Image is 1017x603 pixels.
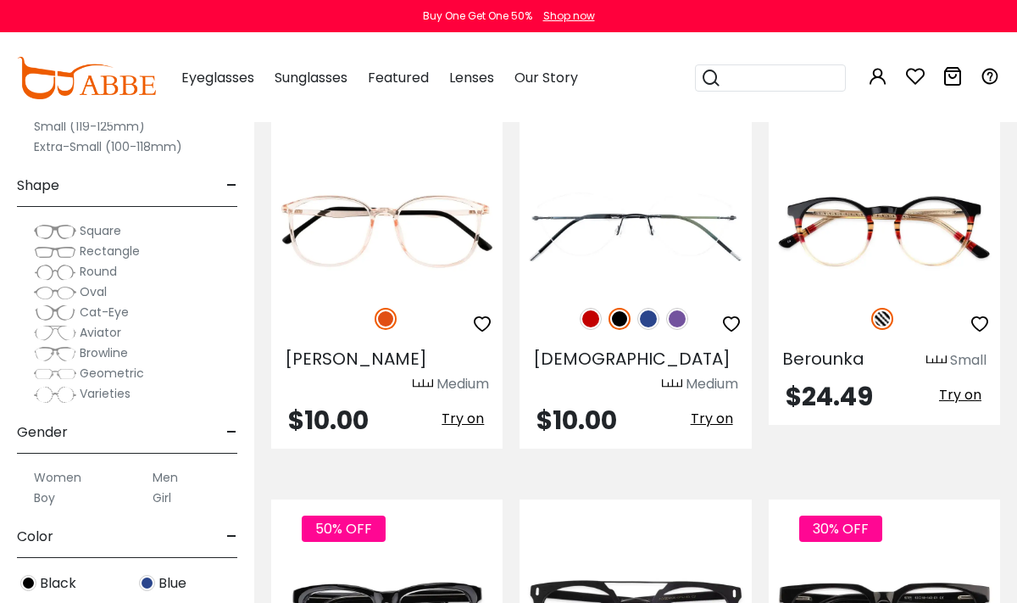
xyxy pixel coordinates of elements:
[769,173,1000,289] img: Pattern Berounka - Acetate ,Universal Bridge Fit
[423,8,532,24] div: Buy One Get One 50%
[17,165,59,206] span: Shape
[34,243,76,260] img: Rectangle.png
[285,347,427,371] span: [PERSON_NAME]
[226,165,237,206] span: -
[436,408,489,430] button: Try on
[288,402,369,438] span: $10.00
[302,516,386,542] span: 50% OFF
[80,304,129,321] span: Cat-Eye
[34,386,76,404] img: Varieties.png
[34,325,76,342] img: Aviator.png
[271,173,503,289] img: Orange Leah - TR ,Light Weight
[17,412,68,453] span: Gender
[871,308,893,330] img: Pattern
[34,264,76,281] img: Round.png
[20,575,36,591] img: Black
[34,304,76,321] img: Cat-Eye.png
[226,516,237,557] span: -
[535,8,595,23] a: Shop now
[17,57,156,99] img: abbeglasses.com
[181,68,254,87] span: Eyeglasses
[686,374,738,394] div: Medium
[442,409,484,428] span: Try on
[449,68,494,87] span: Lenses
[413,378,433,391] img: size ruler
[520,173,751,289] img: Black Huguenot - Metal ,Adjust Nose Pads
[662,378,682,391] img: size ruler
[691,409,733,428] span: Try on
[926,355,947,367] img: size ruler
[34,137,182,157] label: Extra-Small (100-118mm)
[158,573,186,594] span: Blue
[686,408,738,430] button: Try on
[80,324,121,341] span: Aviator
[939,385,981,405] span: Try on
[34,345,76,362] img: Browline.png
[536,402,617,438] span: $10.00
[80,222,121,239] span: Square
[80,243,140,260] span: Rectangle
[153,488,171,508] label: Girl
[375,308,397,330] img: Orange
[533,347,731,371] span: [DEMOGRAPHIC_DATA]
[934,384,986,406] button: Try on
[34,116,145,137] label: Small (119-125mm)
[80,385,131,402] span: Varieties
[368,68,429,87] span: Featured
[436,374,489,394] div: Medium
[34,488,55,508] label: Boy
[514,68,578,87] span: Our Story
[80,263,117,280] span: Round
[782,347,864,371] span: Berounka
[786,378,873,415] span: $24.49
[609,308,631,330] img: Black
[950,350,986,371] div: Small
[17,516,53,557] span: Color
[80,365,144,382] span: Geometric
[80,344,128,361] span: Browline
[580,308,602,330] img: Red
[40,573,76,594] span: Black
[275,68,347,87] span: Sunglasses
[34,366,76,382] img: Geometric.png
[666,308,688,330] img: Purple
[799,516,882,542] span: 30% OFF
[139,575,155,591] img: Blue
[34,467,81,488] label: Women
[80,283,107,300] span: Oval
[637,308,659,330] img: Blue
[153,467,178,488] label: Men
[543,8,595,24] div: Shop now
[226,412,237,453] span: -
[34,284,76,301] img: Oval.png
[34,223,76,240] img: Square.png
